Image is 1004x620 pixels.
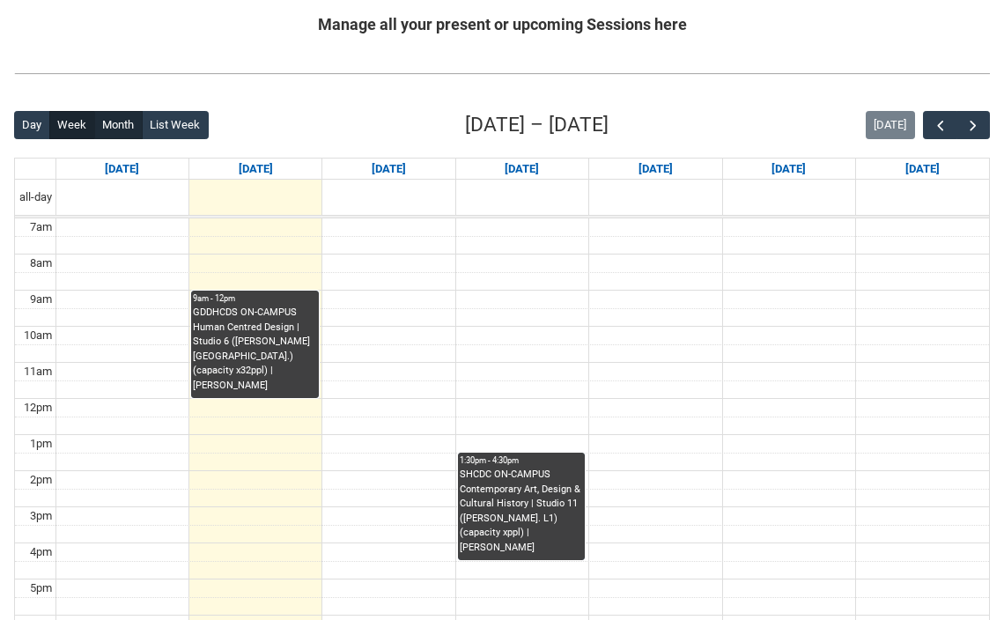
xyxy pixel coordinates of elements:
a: Go to August 21, 2025 [635,159,676,180]
div: SHCDC ON-CAMPUS Contemporary Art, Design & Cultural History | Studio 11 ([PERSON_NAME]. L1) (capa... [460,468,584,555]
button: Day [14,111,50,139]
a: Go to August 17, 2025 [101,159,143,180]
div: 3pm [26,507,55,525]
div: 11am [20,363,55,380]
div: 1pm [26,435,55,453]
span: all-day [16,188,55,206]
button: Week [49,111,95,139]
button: Month [94,111,143,139]
button: List Week [142,111,209,139]
div: 9am [26,291,55,308]
a: Go to August 20, 2025 [501,159,543,180]
div: 12pm [20,399,55,417]
a: Go to August 18, 2025 [235,159,277,180]
div: 10am [20,327,55,344]
h2: [DATE] – [DATE] [465,110,609,140]
div: 1:30pm - 4:30pm [460,454,584,467]
div: 5pm [26,579,55,597]
div: 2pm [26,471,55,489]
div: 4pm [26,543,55,561]
h2: Manage all your present or upcoming Sessions here [14,12,990,36]
a: Go to August 23, 2025 [902,159,943,180]
div: 9am - 12pm [193,292,317,305]
div: 8am [26,255,55,272]
button: Previous Week [923,111,956,140]
a: Go to August 22, 2025 [768,159,809,180]
button: Next Week [956,111,990,140]
a: Go to August 19, 2025 [368,159,410,180]
div: GDDHCDS ON-CAMPUS Human Centred Design | Studio 6 ([PERSON_NAME][GEOGRAPHIC_DATA].) (capacity x32... [193,306,317,393]
button: [DATE] [866,111,915,139]
img: REDU_GREY_LINE [14,65,990,82]
div: 7am [26,218,55,236]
